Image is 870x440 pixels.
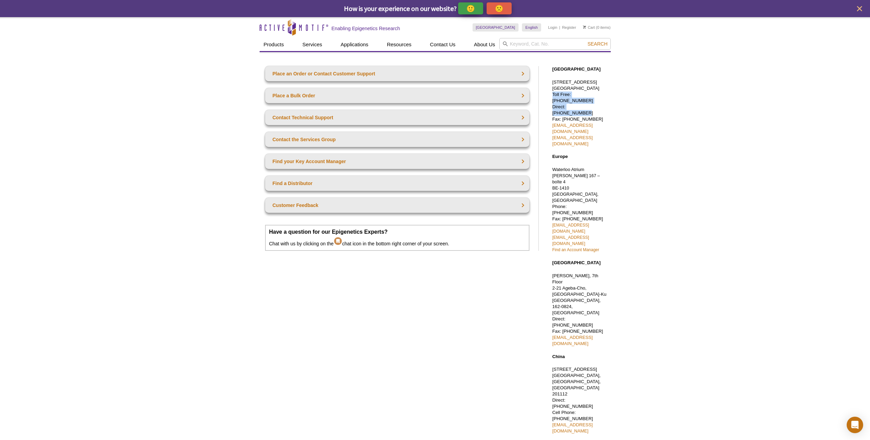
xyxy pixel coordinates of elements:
a: English [522,23,541,32]
a: Resources [383,38,416,51]
a: [EMAIL_ADDRESS][DOMAIN_NAME] [552,135,593,146]
span: Search [587,41,607,47]
p: 🙂 [466,4,475,13]
li: (0 items) [583,23,611,32]
a: Contact Us [426,38,460,51]
a: [EMAIL_ADDRESS][DOMAIN_NAME] [552,235,589,246]
a: Contact Technical Support [265,110,529,125]
a: [EMAIL_ADDRESS][DOMAIN_NAME] [552,223,589,234]
a: Place a Bulk Order [265,88,529,103]
a: Find your Key Account Manager [265,154,529,169]
a: Cart [583,25,595,30]
a: [GEOGRAPHIC_DATA] [473,23,519,32]
strong: China [552,354,565,359]
input: Keyword, Cat. No. [499,38,611,50]
a: [EMAIL_ADDRESS][DOMAIN_NAME] [552,123,593,134]
img: Intercom Chat [334,235,342,245]
a: Services [298,38,326,51]
a: Find a Distributor [265,176,529,191]
span: How is your experience on our website? [344,4,457,13]
p: [STREET_ADDRESS] [GEOGRAPHIC_DATA], [GEOGRAPHIC_DATA], [GEOGRAPHIC_DATA] 201112 Direct: [PHONE_NU... [552,366,607,434]
strong: [GEOGRAPHIC_DATA] [552,260,601,265]
p: [STREET_ADDRESS] [GEOGRAPHIC_DATA] Toll Free: [PHONE_NUMBER] Direct: [PHONE_NUMBER] Fax: [PHONE_N... [552,79,607,147]
a: [EMAIL_ADDRESS][DOMAIN_NAME] [552,422,593,433]
span: [PERSON_NAME] 167 – boîte 4 BE-1410 [GEOGRAPHIC_DATA], [GEOGRAPHIC_DATA] [552,173,600,203]
a: Register [562,25,576,30]
p: Chat with us by clicking on the chat icon in the bottom right corner of your screen. [269,229,525,247]
p: [PERSON_NAME], 7th Floor 2-21 Ageba-Cho, [GEOGRAPHIC_DATA]-Ku [GEOGRAPHIC_DATA], 162-0824, [GEOGR... [552,273,607,347]
strong: Have a question for our Epigenetics Experts? [269,229,388,235]
a: Customer Feedback [265,198,529,213]
p: Waterloo Atrium Phone: [PHONE_NUMBER] Fax: [PHONE_NUMBER] [552,167,607,253]
button: close [855,4,864,13]
div: Open Intercom Messenger [847,417,863,433]
h2: Enabling Epigenetics Research [332,25,400,32]
strong: [GEOGRAPHIC_DATA] [552,66,601,72]
li: | [559,23,560,32]
a: About Us [470,38,499,51]
a: Applications [336,38,372,51]
strong: Europe [552,154,568,159]
a: Login [548,25,557,30]
a: Contact the Services Group [265,132,529,147]
p: 🙁 [495,4,503,13]
a: [EMAIL_ADDRESS][DOMAIN_NAME] [552,335,593,346]
a: Find an Account Manager [552,247,599,252]
a: Place an Order or Contact Customer Support [265,66,529,81]
button: Search [585,41,609,47]
img: Your Cart [583,25,586,29]
a: Products [260,38,288,51]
